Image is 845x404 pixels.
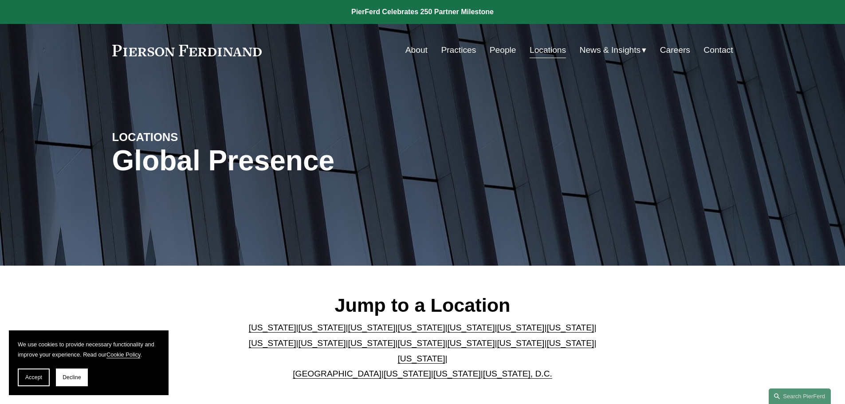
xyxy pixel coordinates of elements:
[398,338,445,348] a: [US_STATE]
[348,338,396,348] a: [US_STATE]
[580,42,647,59] a: folder dropdown
[769,388,831,404] a: Search this site
[546,323,594,332] a: [US_STATE]
[25,374,42,380] span: Accept
[580,43,641,58] span: News & Insights
[497,338,544,348] a: [US_STATE]
[249,323,296,332] a: [US_STATE]
[405,42,428,59] a: About
[441,42,476,59] a: Practices
[241,294,604,317] h2: Jump to a Location
[249,338,296,348] a: [US_STATE]
[447,338,495,348] a: [US_STATE]
[546,338,594,348] a: [US_STATE]
[293,369,381,378] a: [GEOGRAPHIC_DATA]
[241,320,604,381] p: | | | | | | | | | | | | | | | | | |
[18,369,50,386] button: Accept
[299,338,346,348] a: [US_STATE]
[530,42,566,59] a: Locations
[704,42,733,59] a: Contact
[398,323,445,332] a: [US_STATE]
[497,323,544,332] a: [US_STATE]
[106,351,141,358] a: Cookie Policy
[447,323,495,332] a: [US_STATE]
[18,339,160,360] p: We use cookies to provide necessary functionality and improve your experience. Read our .
[112,130,267,144] h4: LOCATIONS
[299,323,346,332] a: [US_STATE]
[63,374,81,380] span: Decline
[660,42,690,59] a: Careers
[9,330,169,395] section: Cookie banner
[384,369,431,378] a: [US_STATE]
[56,369,88,386] button: Decline
[348,323,396,332] a: [US_STATE]
[433,369,481,378] a: [US_STATE]
[398,354,445,363] a: [US_STATE]
[112,145,526,177] h1: Global Presence
[483,369,552,378] a: [US_STATE], D.C.
[490,42,516,59] a: People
